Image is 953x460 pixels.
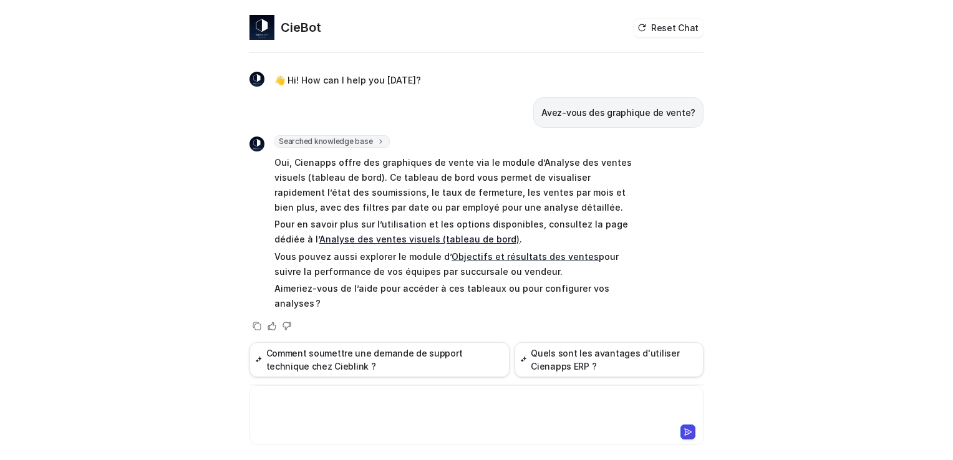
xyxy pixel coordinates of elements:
button: Comment soumettre une demande de support technique chez Cieblink ? [249,342,510,377]
h2: CieBot [281,19,321,36]
p: Aimeriez-vous de l’aide pour accéder à ces tableaux ou pour configurer vos analyses ? [274,281,639,311]
button: Reset Chat [634,19,704,37]
p: Vous pouvez aussi explorer le module d’ pour suivre la performance de vos équipes par succursale ... [274,249,639,279]
p: Oui, Cienapps offre des graphiques de vente via le module d’Analyse des ventes visuels (tableau d... [274,155,639,215]
a: Analyse des ventes visuels (tableau de bord) [319,234,520,244]
img: Widget [249,72,264,87]
p: Avez-vous des graphique de vente? [541,105,695,120]
button: Quels sont les avantages d'utiliser Cienapps ERP ? [515,342,704,377]
p: Pour en savoir plus sur l’utilisation et les options disponibles, consultez la page dédiée à l’ . [274,217,639,247]
a: Objectifs et résultats des ventes [452,251,599,262]
p: 👋 Hi! How can I help you [DATE]? [274,73,421,88]
span: Searched knowledge base [274,135,390,148]
img: Widget [249,137,264,151]
img: Widget [249,15,274,40]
